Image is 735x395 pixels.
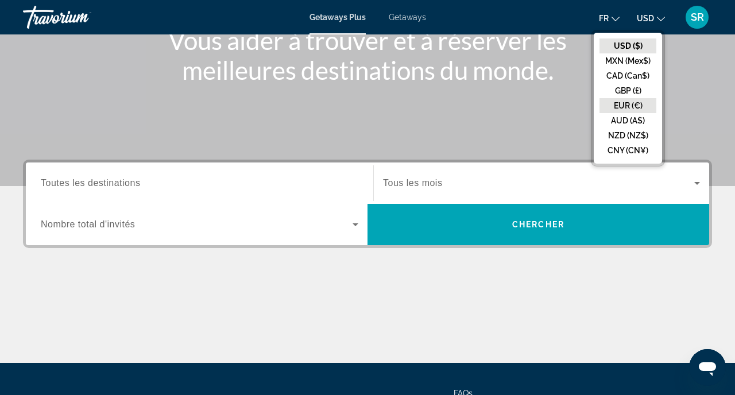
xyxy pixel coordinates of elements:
[599,38,656,53] button: USD ($)
[637,10,665,26] button: Change currency
[41,219,135,229] span: Nombre total d'invités
[152,25,583,85] h1: Vous aider à trouver et à réserver les meilleures destinations du monde.
[691,11,704,23] span: SR
[23,2,138,32] a: Travorium
[599,14,609,23] span: fr
[599,53,656,68] button: MXN (Mex$)
[682,5,712,29] button: User Menu
[599,113,656,128] button: AUD (A$)
[599,10,620,26] button: Change language
[41,178,140,188] span: Toutes les destinations
[310,13,366,22] a: Getaways Plus
[599,98,656,113] button: EUR (€)
[637,14,654,23] span: USD
[26,162,709,245] div: Search widget
[689,349,726,386] iframe: Bouton de lancement de la fenêtre de messagerie
[599,83,656,98] button: GBP (£)
[599,68,656,83] button: CAD (Can$)
[389,13,426,22] a: Getaways
[512,220,564,229] span: Chercher
[599,128,656,143] button: NZD (NZ$)
[383,178,442,188] span: Tous les mois
[599,143,656,158] button: CNY (CN¥)
[367,204,709,245] button: Chercher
